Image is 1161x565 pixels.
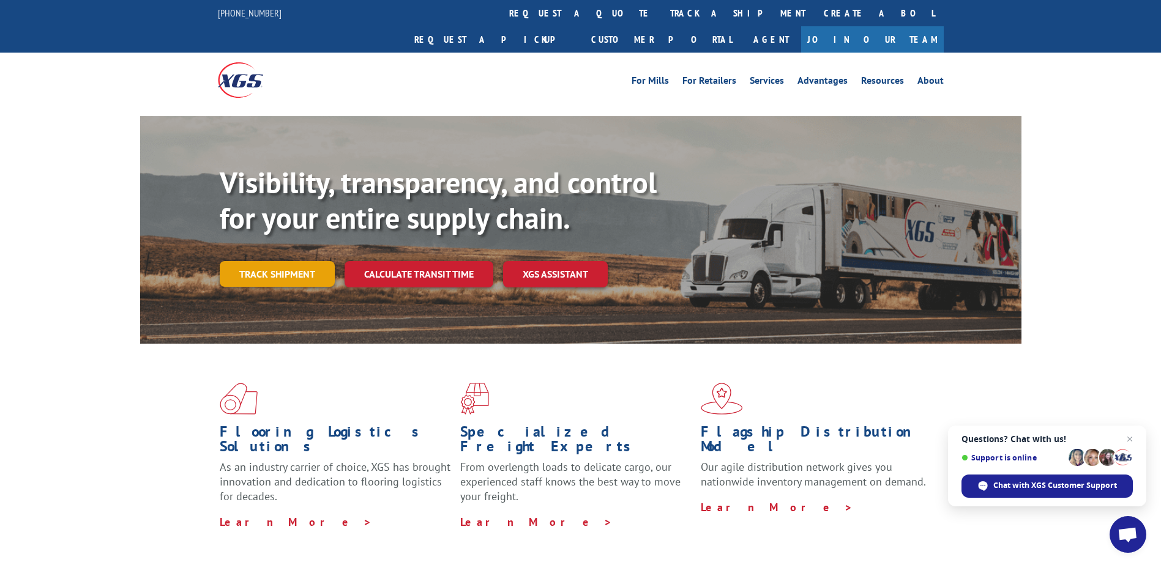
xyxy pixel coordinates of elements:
a: Learn More > [701,500,853,514]
a: About [917,76,944,89]
div: Chat with XGS Customer Support [961,475,1133,498]
a: Agent [741,26,801,53]
h1: Flooring Logistics Solutions [220,424,451,460]
img: xgs-icon-flagship-distribution-model-red [701,383,743,415]
a: Calculate transit time [345,261,493,287]
a: For Retailers [682,76,736,89]
span: Close chat [1122,432,1137,446]
a: Learn More > [220,515,372,529]
a: Resources [861,76,904,89]
h1: Flagship Distribution Model [701,424,932,460]
a: For Mills [632,76,669,89]
a: Customer Portal [582,26,741,53]
img: xgs-icon-total-supply-chain-intelligence-red [220,383,258,415]
b: Visibility, transparency, and control for your entire supply chain. [220,163,657,237]
span: Our agile distribution network gives you nationwide inventory management on demand. [701,460,926,489]
span: As an industry carrier of choice, XGS has brought innovation and dedication to flooring logistics... [220,460,450,503]
a: XGS ASSISTANT [503,261,608,287]
span: Support is online [961,453,1064,462]
a: [PHONE_NUMBER] [218,7,282,19]
a: Advantages [797,76,848,89]
img: xgs-icon-focused-on-flooring-red [460,383,489,415]
a: Track shipment [220,261,335,287]
p: From overlength loads to delicate cargo, our experienced staff knows the best way to move your fr... [460,460,692,514]
span: Questions? Chat with us! [961,434,1133,444]
a: Services [750,76,784,89]
span: Chat with XGS Customer Support [993,480,1117,491]
a: Join Our Team [801,26,944,53]
a: Learn More > [460,515,613,529]
h1: Specialized Freight Experts [460,424,692,460]
div: Open chat [1110,516,1146,553]
a: Request a pickup [405,26,582,53]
